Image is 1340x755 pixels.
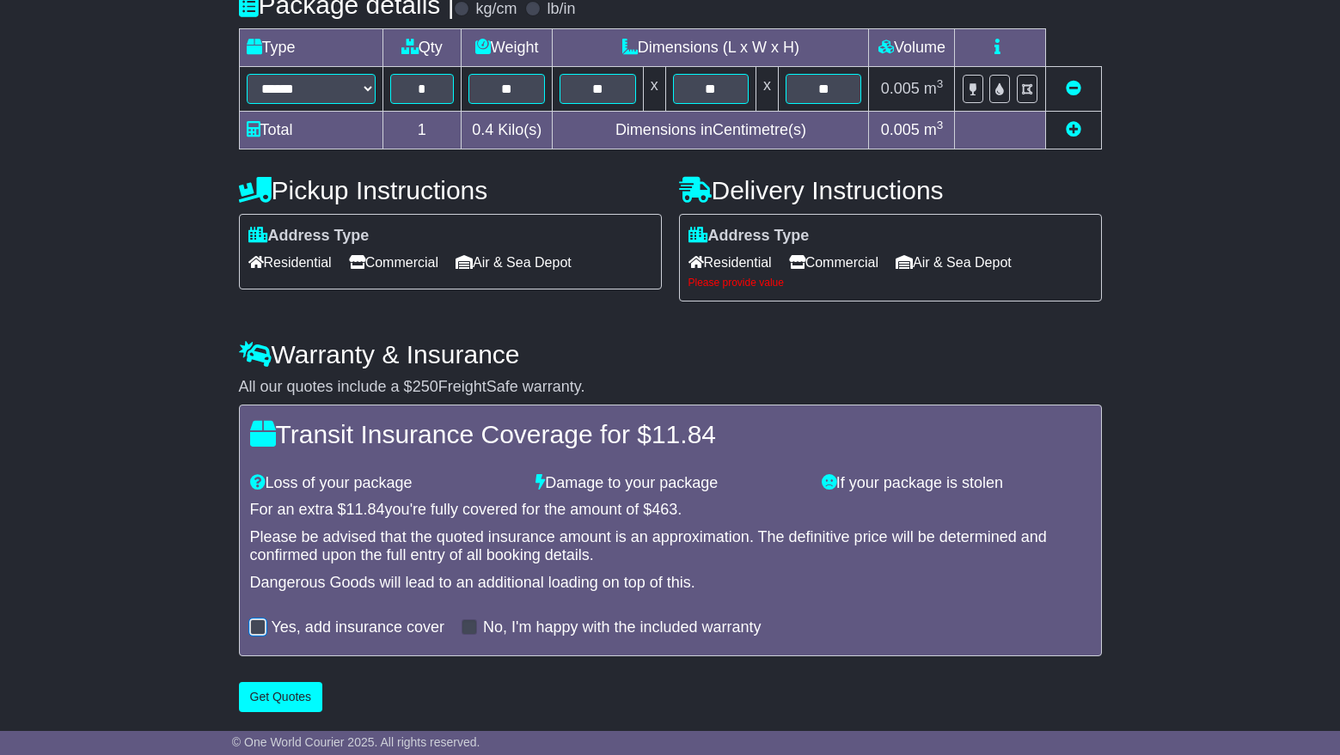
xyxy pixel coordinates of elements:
[813,474,1099,493] div: If your package is stolen
[881,121,920,138] span: 0.005
[1066,121,1081,138] a: Add new item
[688,277,1092,289] div: Please provide value
[789,249,878,276] span: Commercial
[382,28,462,66] td: Qty
[483,618,762,637] label: No, I'm happy with the included warranty
[688,227,810,246] label: Address Type
[1066,80,1081,97] a: Remove this item
[472,121,493,138] span: 0.4
[643,66,665,111] td: x
[232,735,480,749] span: © One World Courier 2025. All rights reserved.
[756,66,779,111] td: x
[679,176,1102,204] h4: Delivery Instructions
[239,340,1102,368] h4: Warranty & Insurance
[924,121,944,138] span: m
[239,176,662,204] h4: Pickup Instructions
[349,249,438,276] span: Commercial
[413,378,438,395] span: 250
[462,111,553,149] td: Kilo(s)
[869,28,955,66] td: Volume
[239,682,323,712] button: Get Quotes
[462,28,553,66] td: Weight
[896,249,1012,276] span: Air & Sea Depot
[272,618,444,637] label: Yes, add insurance cover
[239,378,1102,397] div: All our quotes include a $ FreightSafe warranty.
[652,501,677,518] span: 463
[553,28,869,66] td: Dimensions (L x W x H)
[346,501,385,518] span: 11.84
[248,227,370,246] label: Address Type
[382,111,462,149] td: 1
[250,501,1091,520] div: For an extra $ you're fully covered for the amount of $ .
[250,574,1091,593] div: Dangerous Goods will lead to an additional loading on top of this.
[688,249,772,276] span: Residential
[937,77,944,90] sup: 3
[553,111,869,149] td: Dimensions in Centimetre(s)
[250,528,1091,565] div: Please be advised that the quoted insurance amount is an approximation. The definitive price will...
[652,420,716,448] span: 11.84
[242,474,528,493] div: Loss of your package
[527,474,813,493] div: Damage to your package
[250,420,1091,448] h4: Transit Insurance Coverage for $
[924,80,944,97] span: m
[248,249,332,276] span: Residential
[881,80,920,97] span: 0.005
[937,119,944,131] sup: 3
[456,249,572,276] span: Air & Sea Depot
[239,28,382,66] td: Type
[239,111,382,149] td: Total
